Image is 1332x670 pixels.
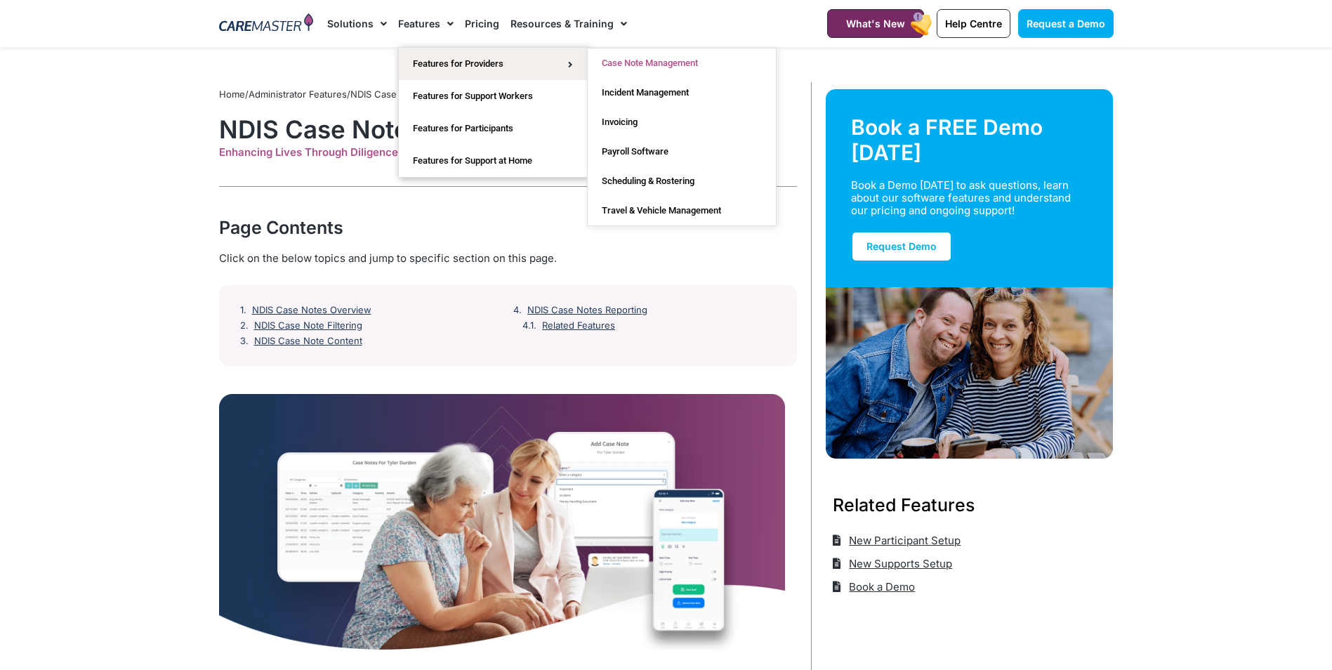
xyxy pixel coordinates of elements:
a: NDIS Case Note Filtering [254,320,362,331]
ul: Features [398,47,588,178]
span: / / [219,88,485,100]
span: Request a Demo [1027,18,1105,29]
div: Book a FREE Demo [DATE] [851,114,1088,165]
a: Request a Demo [1018,9,1114,38]
div: Book a Demo [DATE] to ask questions, learn about our software features and understand our pricing... [851,179,1071,217]
a: What's New [827,9,924,38]
span: New Supports Setup [845,552,952,575]
h3: Related Features [833,492,1107,518]
a: Features for Participants [399,112,587,145]
a: Payroll Software [588,137,776,166]
ul: Features for Providers [587,48,777,226]
img: CareMaster Logo [219,13,314,34]
a: Administrator Features [249,88,347,100]
span: New Participant Setup [845,529,961,552]
a: Features for Support Workers [399,80,587,112]
a: Features for Providers [399,48,587,80]
div: Click on the below topics and jump to specific section on this page. [219,251,797,266]
a: Case Note Management [588,48,776,78]
span: Help Centre [945,18,1002,29]
a: Help Centre [937,9,1010,38]
a: Travel & Vehicle Management [588,196,776,225]
a: Incident Management [588,78,776,107]
span: Request Demo [866,240,937,252]
span: NDIS Case Notes Management [350,88,485,100]
a: New Supports Setup [833,552,953,575]
a: Scheduling & Rostering [588,166,776,196]
div: Page Contents [219,215,797,240]
div: Enhancing Lives Through Diligence [219,146,797,159]
a: Related Features [542,320,615,331]
a: NDIS Case Note Content [254,336,362,347]
span: Book a Demo [845,575,915,598]
img: Support Worker and NDIS Participant out for a coffee. [826,287,1114,459]
a: Home [219,88,245,100]
span: What's New [846,18,905,29]
a: NDIS Case Notes Overview [252,305,371,316]
h1: NDIS Case Notes Management [219,114,797,144]
a: NDIS Case Notes Reporting [527,305,647,316]
a: Invoicing [588,107,776,137]
a: Features for Support at Home [399,145,587,177]
a: Request Demo [851,231,952,262]
a: Book a Demo [833,575,916,598]
a: New Participant Setup [833,529,961,552]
